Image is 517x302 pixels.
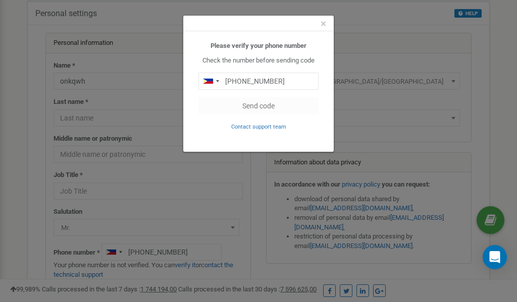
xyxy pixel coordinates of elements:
[321,18,326,30] span: ×
[231,123,286,130] a: Contact support team
[198,73,319,90] input: 0905 123 4567
[231,124,286,130] small: Contact support team
[198,56,319,66] p: Check the number before sending code
[321,19,326,29] button: Close
[211,42,306,49] b: Please verify your phone number
[483,245,507,269] div: Open Intercom Messenger
[198,97,319,114] button: Send code
[199,73,222,89] div: Telephone country code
